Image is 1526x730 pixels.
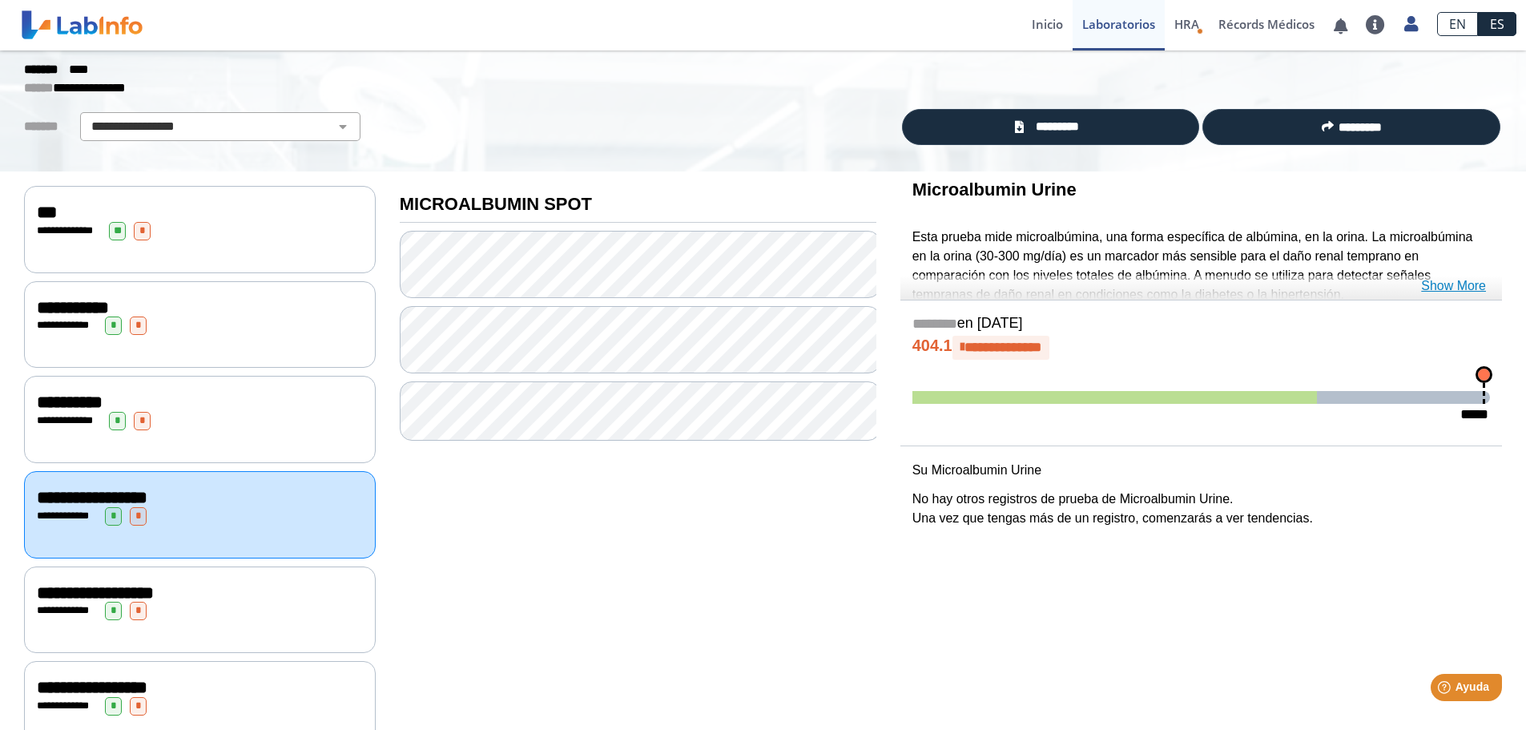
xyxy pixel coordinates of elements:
b: Microalbumin Urine [912,179,1077,200]
a: EN [1437,12,1478,36]
h4: 404.1 [912,336,1490,360]
a: ES [1478,12,1516,36]
p: Esta prueba mide microalbúmina, una forma específica de albúmina, en la orina. La microalbúmina e... [912,228,1490,305]
span: HRA [1174,16,1199,32]
p: Su Microalbumin Urine [912,461,1490,480]
h5: en [DATE] [912,315,1490,333]
iframe: Help widget launcher [1383,667,1508,712]
p: No hay otros registros de prueba de Microalbumin Urine. Una vez que tengas más de un registro, co... [912,490,1490,528]
b: MICROALBUMIN SPOT [400,194,592,214]
a: Show More [1421,276,1486,296]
